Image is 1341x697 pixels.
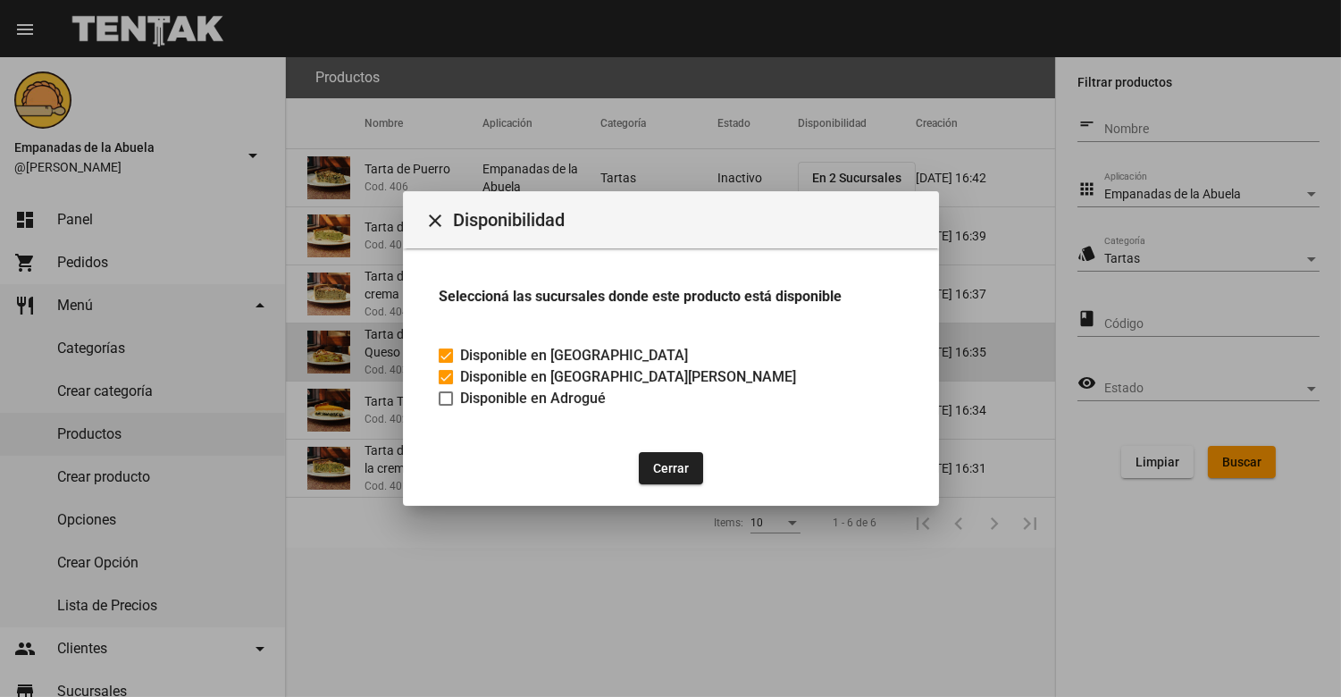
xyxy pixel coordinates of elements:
[453,206,925,234] span: Disponibilidad
[417,202,453,238] button: Cerrar
[424,210,446,231] mat-icon: Cerrar
[460,366,796,388] span: Disponible en [GEOGRAPHIC_DATA][PERSON_NAME]
[460,345,688,366] span: Disponible en [GEOGRAPHIC_DATA]
[639,452,703,484] button: Cerrar
[439,284,903,309] h3: Seleccioná las sucursales donde este producto está disponible
[460,388,606,409] span: Disponible en Adrogué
